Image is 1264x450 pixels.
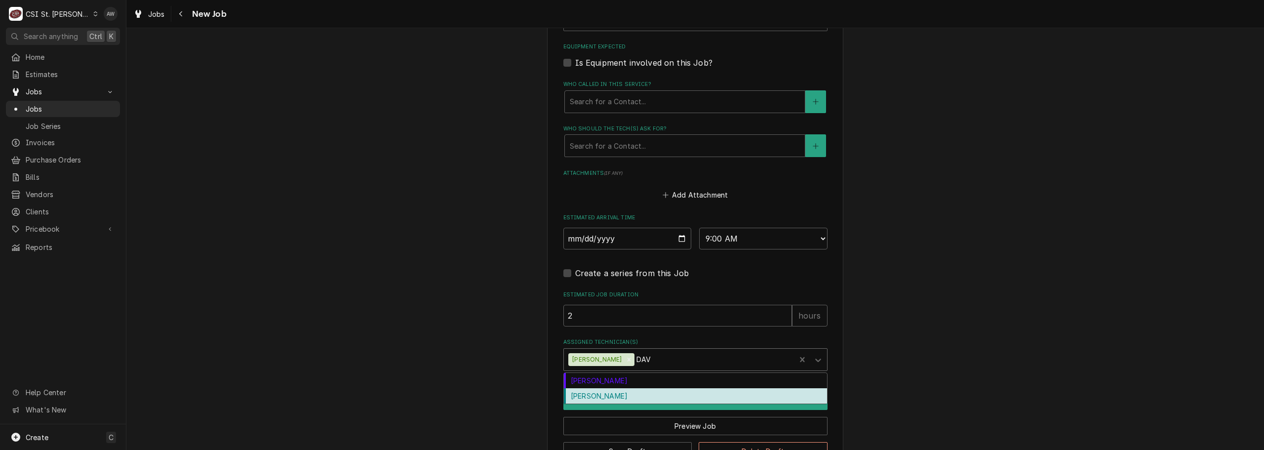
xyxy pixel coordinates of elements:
[563,125,828,157] div: Who should the tech(s) ask for?
[624,353,634,366] div: Remove Brad Cope
[661,188,730,202] button: Add Attachment
[26,86,100,97] span: Jobs
[26,242,115,252] span: Reports
[564,373,827,388] div: [PERSON_NAME]
[6,118,120,134] a: Job Series
[6,28,120,45] button: Search anythingCtrlK
[563,228,692,249] input: Date
[26,433,48,442] span: Create
[26,52,115,62] span: Home
[6,402,120,418] a: Go to What's New
[563,169,828,202] div: Attachments
[563,214,828,222] label: Estimated Arrival Time
[24,31,78,41] span: Search anything
[26,405,114,415] span: What's New
[563,410,828,435] div: Button Group Row
[563,43,828,68] div: Equipment Expected
[129,6,169,22] a: Jobs
[9,7,23,21] div: CSI St. Louis's Avatar
[563,291,828,326] div: Estimated Job Duration
[6,384,120,401] a: Go to Help Center
[575,267,689,279] label: Create a series from this Job
[6,239,120,255] a: Reports
[26,189,115,200] span: Vendors
[26,121,115,131] span: Job Series
[148,9,165,19] span: Jobs
[6,49,120,65] a: Home
[805,90,826,113] button: Create New Contact
[563,338,828,370] div: Assigned Technician(s)
[813,98,819,105] svg: Create New Contact
[89,31,102,41] span: Ctrl
[563,338,828,346] label: Assigned Technician(s)
[6,134,120,151] a: Invoices
[189,7,227,21] span: New Job
[813,143,819,150] svg: Create New Contact
[563,81,828,113] div: Who called in this service?
[6,152,120,168] a: Purchase Orders
[568,353,624,366] div: [PERSON_NAME]
[104,7,118,21] div: Alexandria Wilp's Avatar
[563,291,828,299] label: Estimated Job Duration
[563,81,828,88] label: Who called in this service?
[563,125,828,133] label: Who should the tech(s) ask for?
[26,9,90,19] div: CSI St. [PERSON_NAME]
[26,224,100,234] span: Pricebook
[6,186,120,203] a: Vendors
[805,134,826,157] button: Create New Contact
[792,305,828,327] div: hours
[6,221,120,237] a: Go to Pricebook
[173,6,189,22] button: Navigate back
[575,57,712,69] label: Is Equipment involved on this Job?
[26,104,115,114] span: Jobs
[6,169,120,185] a: Bills
[6,83,120,100] a: Go to Jobs
[26,137,115,148] span: Invoices
[699,228,828,249] select: Time Select
[6,204,120,220] a: Clients
[604,170,623,176] span: ( if any )
[6,66,120,82] a: Estimates
[563,169,828,177] label: Attachments
[9,7,23,21] div: C
[26,387,114,398] span: Help Center
[26,69,115,80] span: Estimates
[26,155,115,165] span: Purchase Orders
[104,7,118,21] div: AW
[563,43,828,51] label: Equipment Expected
[109,432,114,443] span: C
[563,214,828,249] div: Estimated Arrival Time
[26,206,115,217] span: Clients
[564,388,827,404] div: [PERSON_NAME]
[563,417,828,435] button: Preview Job
[26,172,115,182] span: Bills
[6,101,120,117] a: Jobs
[109,31,114,41] span: K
